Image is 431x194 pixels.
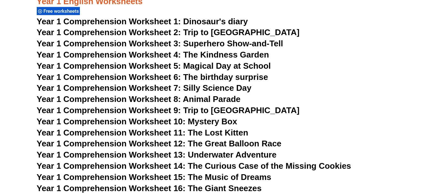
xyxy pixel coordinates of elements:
a: Year 1 Comprehension Worksheet 7: Silly Science Day [37,83,252,93]
span: Free worksheets [43,8,81,14]
a: Year 1 Comprehension Worksheet 3: Superhero Show-and-Tell [37,39,283,48]
a: Year 1 Comprehension Worksheet 9: Trip to [GEOGRAPHIC_DATA] [37,105,300,115]
a: Year 1 Comprehension Worksheet 13: Underwater Adventure [37,150,277,159]
a: Year 1 Comprehension Worksheet 1: Dinosaur's diary [37,17,248,26]
a: Year 1 Comprehension Worksheet 5: Magical Day at School [37,61,271,71]
iframe: Chat Widget [399,163,431,194]
a: Year 1 Comprehension Worksheet 11: The Lost Kitten [37,128,248,137]
a: Year 1 Comprehension Worksheet 2: Trip to [GEOGRAPHIC_DATA] [37,27,300,37]
a: Year 1 Comprehension Worksheet 14: The Curious Case of the Missing Cookies [37,161,351,171]
div: Free worksheets [37,7,80,15]
a: Year 1 Comprehension Worksheet 4: The Kindness Garden [37,50,269,59]
a: Year 1 Comprehension Worksheet 6: The birthday surprise [37,72,268,82]
a: Year 1 Comprehension Worksheet 16: The Giant Sneezes [37,183,262,193]
a: Year 1 Comprehension Worksheet 15: The Music of Dreams [37,172,272,182]
a: Year 1 Comprehension Worksheet 8: Animal Parade [37,94,241,104]
a: Year 1 Comprehension Worksheet 10: Mystery Box [37,117,237,126]
a: Year 1 Comprehension Worksheet 12: The Great Balloon Race [37,139,281,148]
